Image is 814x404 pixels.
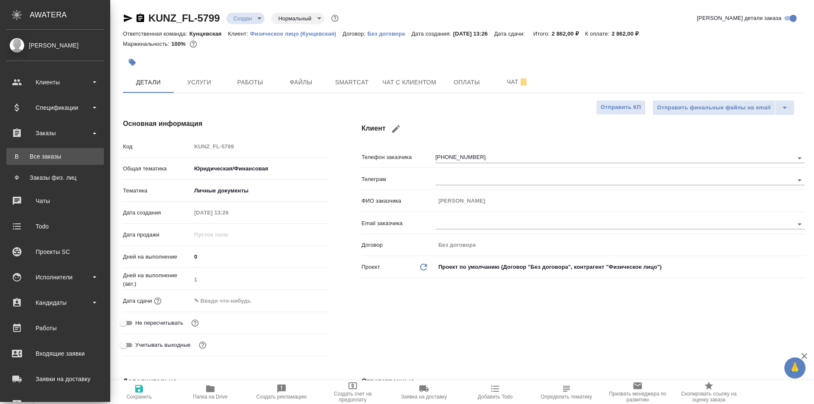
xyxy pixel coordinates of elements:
[123,41,171,47] p: Маржинальность:
[276,15,314,22] button: Нормальный
[411,31,453,37] p: Дата создания:
[190,31,228,37] p: Кунцевская
[788,359,802,377] span: 🙏
[171,41,188,47] p: 100%
[362,376,805,387] h4: Ответственные
[193,394,228,400] span: Папка на Drive
[343,31,368,37] p: Договор:
[123,187,191,195] p: Тематика
[368,31,412,37] p: Без договора
[123,119,328,129] h4: Основная информация
[2,343,108,364] a: Входящие заявки
[601,103,641,112] span: Отправить КП
[322,391,383,403] span: Создать счет на предоплату
[697,14,781,22] span: [PERSON_NAME] детали заказа
[191,140,328,153] input: Пустое поле
[123,142,191,151] p: Код
[541,394,592,400] span: Определить тематику
[123,209,191,217] p: Дата создания
[6,373,104,385] div: Заявки на доставку
[2,216,108,237] a: Todo
[271,13,324,24] div: Создан
[652,100,775,115] button: Отправить финальные файлы на email
[6,322,104,334] div: Работы
[784,357,806,379] button: 🙏
[123,297,152,305] p: Дата сдачи
[6,76,104,89] div: Клиенты
[230,77,270,88] span: Работы
[123,31,190,37] p: Ответственная команда:
[197,340,208,351] button: Выбери, если сб и вс нужно считать рабочими днями для выполнения заказа.
[126,394,152,400] span: Сохранить
[191,295,265,307] input: ✎ Введи что-нибудь
[123,13,133,23] button: Скопировать ссылку для ЯМессенджера
[191,162,328,176] div: Юридическая/Финансовая
[123,253,191,261] p: Дней на выполнение
[435,195,805,207] input: Пустое поле
[30,6,110,23] div: AWATERA
[2,368,108,390] a: Заявки на доставку
[175,380,246,404] button: Папка на Drive
[368,30,412,37] a: Без договора
[6,41,104,50] div: [PERSON_NAME]
[362,263,380,271] p: Проект
[123,376,328,387] h4: Дополнительно
[6,148,104,165] a: ВВсе заказы
[188,39,199,50] button: 0.00 RUB;
[478,394,513,400] span: Добавить Todo
[6,220,104,233] div: Todo
[362,153,435,162] p: Телефон заказчика
[256,394,307,400] span: Создать рекламацию
[191,251,328,263] input: ✎ Введи что-нибудь
[678,391,739,403] span: Скопировать ссылку на оценку заказа
[317,380,388,404] button: Создать счет на предоплату
[231,15,254,22] button: Создан
[533,31,552,37] p: Итого:
[332,77,372,88] span: Smartcat
[135,319,183,327] span: Не пересчитывать
[226,13,265,24] div: Создан
[250,30,343,37] a: Физическое лицо (Кунцевская)
[794,152,806,164] button: Open
[794,174,806,186] button: Open
[6,195,104,207] div: Чаты
[435,239,805,251] input: Пустое поле
[191,228,265,241] input: Пустое поле
[6,101,104,114] div: Спецификации
[135,341,191,349] span: Учитывать выходные
[11,173,100,182] div: Заказы физ. лиц
[607,391,668,403] span: Призвать менеджера по развитию
[152,295,163,306] button: Если добавить услуги и заполнить их объемом, то дата рассчитается автоматически
[11,152,100,161] div: Все заказы
[179,77,220,88] span: Услуги
[362,241,435,249] p: Договор
[446,77,487,88] span: Оплаты
[388,380,460,404] button: Заявка на доставку
[148,12,220,24] a: KUNZ_FL-5799
[135,13,145,23] button: Скопировать ссылку
[6,169,104,186] a: ФЗаказы физ. лиц
[673,380,744,404] button: Скопировать ссылку на оценку заказа
[519,77,529,87] svg: Отписаться
[585,31,612,37] p: К оплате:
[497,77,538,87] span: Чат
[103,380,175,404] button: Сохранить
[250,31,343,37] p: Физическое лицо (Кунцевская)
[123,53,142,72] button: Добавить тэг
[191,206,265,219] input: Пустое поле
[652,100,794,115] div: split button
[228,31,250,37] p: Клиент:
[128,77,169,88] span: Детали
[362,119,805,139] h4: Клиент
[123,164,191,173] p: Общая тематика
[612,31,645,37] p: 2 862,00 ₽
[6,245,104,258] div: Проекты SC
[382,77,436,88] span: Чат с клиентом
[435,260,805,274] div: Проект по умолчанию (Договор "Без договора", контрагент "Физическое лицо")
[494,31,527,37] p: Дата сдачи:
[2,241,108,262] a: Проекты SC
[401,394,447,400] span: Заявка на доставку
[6,347,104,360] div: Входящие заявки
[362,219,435,228] p: Email заказчика
[329,13,340,24] button: Доп статусы указывают на важность/срочность заказа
